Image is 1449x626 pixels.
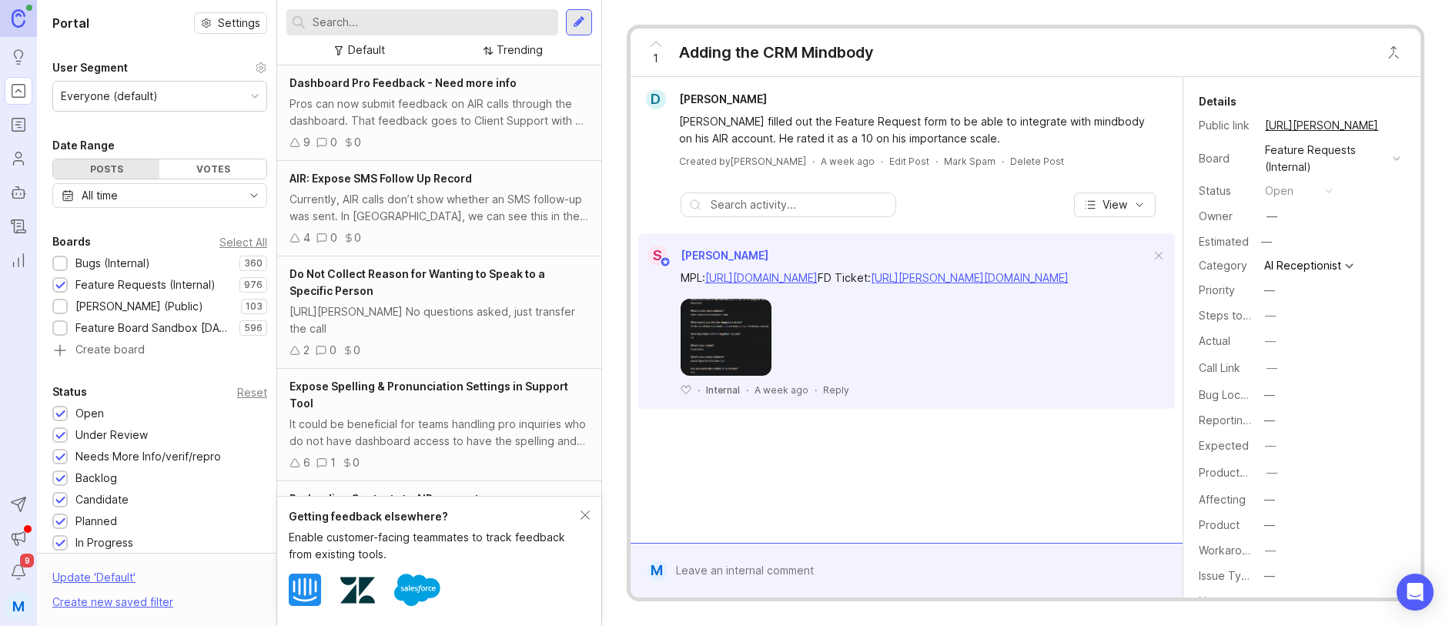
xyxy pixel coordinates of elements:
[330,229,337,246] div: 0
[159,159,266,179] div: Votes
[313,14,552,31] input: Search...
[394,567,440,613] img: Salesforce logo
[52,569,136,594] div: Update ' Default '
[1199,544,1261,557] label: Workaround
[705,271,818,284] a: [URL][DOMAIN_NAME]
[289,172,472,185] span: AIR: Expose SMS Follow Up Record
[75,427,148,444] div: Under Review
[353,342,360,359] div: 0
[52,383,87,401] div: Status
[75,470,117,487] div: Backlog
[821,155,875,168] a: A week ago
[1260,436,1280,456] button: Expected
[303,229,310,246] div: 4
[653,50,658,67] span: 1
[237,388,267,397] div: Reset
[1264,412,1275,429] div: —
[1199,388,1266,401] label: Bug Location
[340,573,375,608] img: Zendesk logo
[681,249,768,262] span: [PERSON_NAME]
[289,76,517,89] span: Dashboard Pro Feedback - Need more info
[1262,463,1282,483] button: ProductboardID
[1199,493,1246,506] label: Affecting
[1260,541,1280,561] button: Workaround
[75,534,133,551] div: In Progress
[1103,197,1127,213] span: View
[1199,117,1253,134] div: Public link
[812,155,815,168] div: ·
[1265,307,1276,324] div: —
[1257,232,1277,252] div: —
[1199,569,1255,582] label: Issue Type
[348,42,385,59] div: Default
[75,491,129,508] div: Candidate
[277,161,601,256] a: AIR: Expose SMS Follow Up RecordCurrently, AIR calls don’t show whether an SMS follow-up was sent...
[679,42,874,63] div: Adding the CRM Mindbody
[5,145,32,172] a: Users
[1199,182,1253,199] div: Status
[289,303,589,337] div: [URL][PERSON_NAME] No questions asked, just transfer the call
[1199,309,1303,322] label: Steps to Reproduce
[75,298,203,315] div: [PERSON_NAME] (Public)
[823,383,849,397] div: Reply
[289,191,589,225] div: Currently, AIR calls don’t show whether an SMS follow-up was sent. In [GEOGRAPHIC_DATA], we can s...
[706,383,740,397] div: Internal
[1267,464,1277,481] div: —
[52,233,91,251] div: Boards
[1199,413,1281,427] label: Reporting Team
[219,238,267,246] div: Select All
[5,111,32,139] a: Roadmaps
[638,246,768,266] a: S[PERSON_NAME]
[330,342,336,359] div: 0
[75,405,104,422] div: Open
[289,416,589,450] div: It could be beneficial for teams handling pro inquiries who do not have dashboard access to have ...
[679,113,1153,147] div: [PERSON_NAME] filled out the Feature Request form to be able to integrate with mindbody on his AI...
[5,43,32,71] a: Ideas
[871,271,1069,284] a: [URL][PERSON_NAME][DOMAIN_NAME]
[1199,518,1240,531] label: Product
[755,383,808,397] span: A week ago
[1265,437,1276,454] div: —
[303,342,310,359] div: 2
[648,246,668,266] div: S
[289,529,581,563] div: Enable customer-facing teammates to track feedback from existing tools.
[1199,466,1280,479] label: ProductboardID
[52,344,267,358] a: Create board
[1265,542,1276,559] div: —
[1199,361,1240,374] label: Call Link
[303,454,310,471] div: 6
[1199,92,1237,111] div: Details
[75,513,117,530] div: Planned
[330,134,337,151] div: 0
[1264,517,1275,534] div: —
[289,380,568,410] span: Expose Spelling & Pronunciation Settings in Support Tool
[881,155,883,168] div: ·
[330,454,336,471] div: 1
[353,454,360,471] div: 0
[1199,334,1230,347] label: Actual
[82,187,118,204] div: All time
[1264,387,1275,403] div: —
[1265,142,1387,176] div: Feature Requests (Internal)
[1074,192,1156,217] button: View
[5,179,32,206] a: Autopilot
[1199,236,1249,247] div: Estimated
[289,267,545,297] span: Do Not Collect Reason for Wanting to Speak to a Specific Person
[1264,567,1275,584] div: —
[1002,155,1004,168] div: ·
[698,383,700,397] div: ·
[1010,155,1064,168] div: Delete Post
[5,592,32,620] button: M
[194,12,267,34] button: Settings
[637,89,779,109] a: D[PERSON_NAME]
[1264,282,1275,299] div: —
[679,155,806,168] div: Created by [PERSON_NAME]
[244,257,263,269] p: 360
[52,59,128,77] div: User Segment
[242,189,266,202] svg: toggle icon
[1267,208,1277,225] div: —
[12,9,25,27] img: Canny Home
[277,481,601,577] a: Preloading Contacts to AIR accounts[PERSON_NAME] shared the idea of preloading contacts to AIR so...
[5,77,32,105] a: Portal
[53,159,159,179] div: Posts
